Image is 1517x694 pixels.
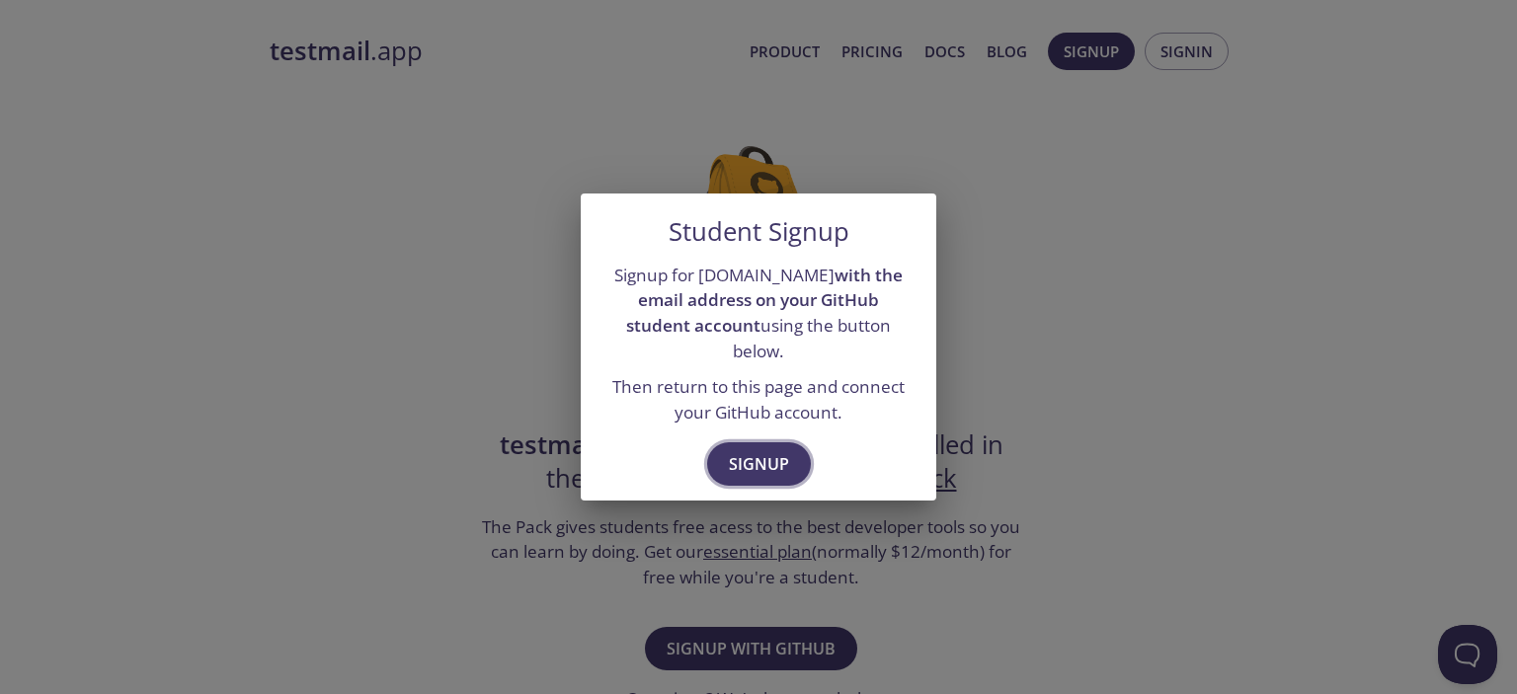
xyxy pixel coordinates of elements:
[626,264,903,337] strong: with the email address on your GitHub student account
[707,442,811,486] button: Signup
[669,217,849,247] h5: Student Signup
[604,263,913,364] p: Signup for [DOMAIN_NAME] using the button below.
[604,374,913,424] p: Then return to this page and connect your GitHub account.
[729,450,789,478] span: Signup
